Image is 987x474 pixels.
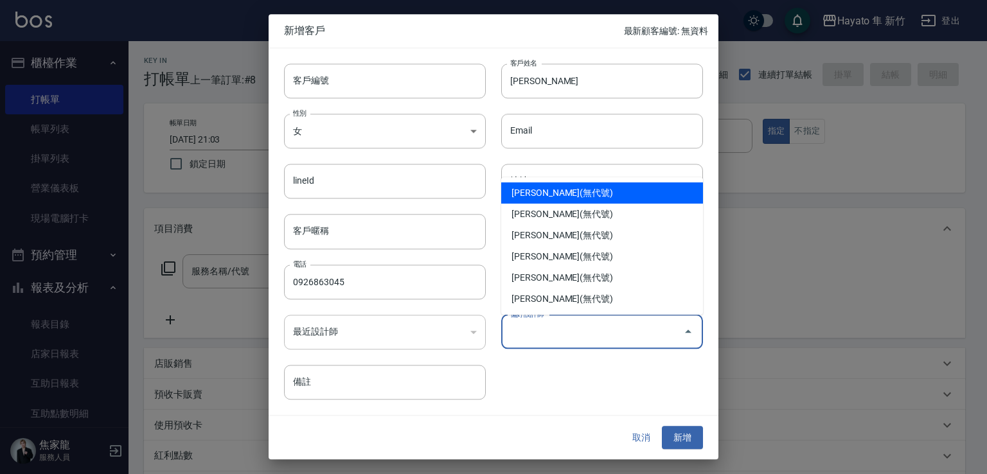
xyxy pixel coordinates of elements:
li: [PERSON_NAME](無代號) [501,288,703,310]
button: 新增 [662,426,703,450]
div: 女 [284,114,486,148]
li: [PERSON_NAME](無代號) [501,204,703,225]
label: 偏好設計師 [510,309,544,319]
span: 新增客戶 [284,24,624,37]
label: 客戶姓名 [510,58,537,67]
button: Close [678,322,698,342]
p: 最新顧客編號: 無資料 [624,24,708,38]
button: 取消 [621,426,662,450]
label: 性別 [293,108,307,118]
li: [PERSON_NAME](無代號) [501,225,703,246]
li: [PERSON_NAME](無代號) [501,182,703,204]
li: [PERSON_NAME](無代號) [501,267,703,288]
li: [PERSON_NAME](無代號) [501,246,703,267]
label: 電話 [293,259,307,268]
